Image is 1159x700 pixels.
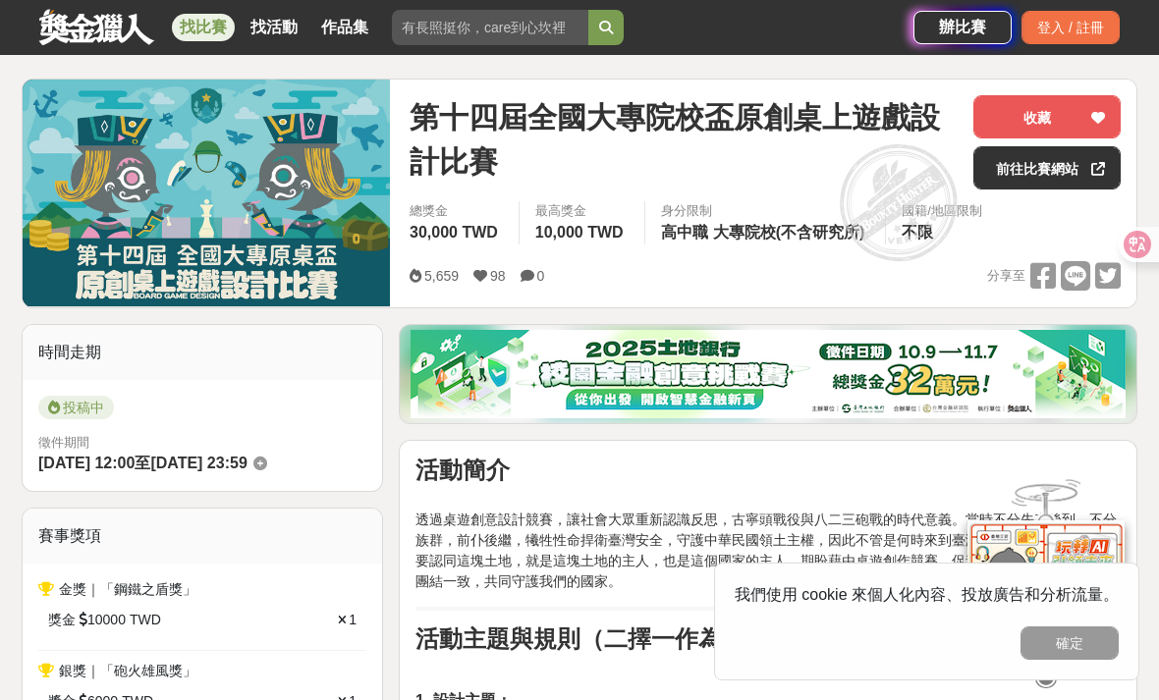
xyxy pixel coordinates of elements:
[987,261,1025,291] span: 分享至
[172,14,235,41] a: 找比賽
[87,610,126,630] span: 10000
[410,201,503,221] span: 總獎金
[713,224,865,241] span: 大專院校(不含研究所)
[48,610,76,630] span: 獎金
[243,14,305,41] a: 找活動
[410,95,958,184] span: 第十四屆全國大專院校盃原創桌上遊戲設計比賽
[973,146,1121,189] a: 前往比賽網站
[38,455,135,471] span: [DATE] 12:00
[1021,11,1120,44] div: 登入 / 註冊
[59,581,196,597] span: 金獎｜「鋼鐵之盾獎」
[150,455,247,471] span: [DATE] 23:59
[535,201,629,221] span: 最高獎金
[661,224,708,241] span: 高中職
[130,610,161,630] span: TWD
[1021,626,1119,660] button: 確定
[23,509,382,564] div: 賽事獎項
[973,95,1121,138] button: 收藏
[411,330,1126,418] img: d20b4788-230c-4a26-8bab-6e291685a538.png
[410,224,498,241] span: 30,000 TWD
[38,396,114,419] span: 投稿中
[535,224,624,241] span: 10,000 TWD
[424,268,459,284] span: 5,659
[392,10,588,45] input: 有長照挺你，care到心坎裡！青春出手，拍出照顧 影音徵件活動
[415,457,510,483] strong: 活動簡介
[735,586,1119,603] span: 我們使用 cookie 來個人化內容、投放廣告和分析流量。
[38,435,89,450] span: 徵件期間
[661,201,870,221] div: 身分限制
[23,80,390,306] img: Cover Image
[415,489,1121,592] p: 透過桌遊創意設計競賽，讓社會大眾重新認識反思，古寧頭戰役與八二三砲戰的時代意義。當時不分先來後到，不分族群，前仆後繼，犧牲性命捍衛臺灣安全，守護中華民國領土主權，因此不管是何時來到臺灣，不管是什...
[23,325,382,380] div: 時間走期
[415,625,934,652] strong: 活動主題與規則（二擇一作為遊戲設計基礎背景）
[490,268,506,284] span: 98
[59,663,196,678] span: 銀獎｜「砲火雄風獎」
[313,14,376,41] a: 作品集
[913,11,1012,44] a: 辦比賽
[537,268,545,284] span: 0
[967,520,1125,651] img: d2146d9a-e6f6-4337-9592-8cefde37ba6b.png
[349,612,357,627] span: 1
[135,455,150,471] span: 至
